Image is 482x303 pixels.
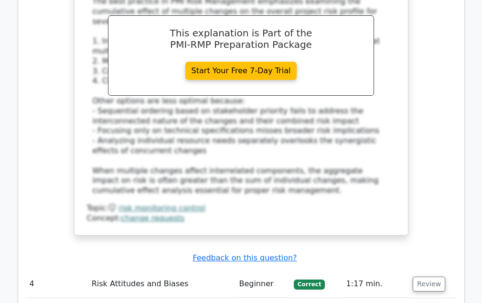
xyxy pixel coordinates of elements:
[88,270,236,298] td: Risk Attitudes and Biases
[121,213,184,223] a: change requests
[235,270,290,298] td: Beginner
[87,203,396,213] div: Topic:
[193,253,297,262] a: Feedback on this question?
[413,277,445,292] button: Review
[118,203,205,213] a: risk monitoring control
[343,270,409,298] td: 1:17 min.
[87,213,396,224] div: Concept:
[185,62,297,80] a: Start Your Free 7-Day Trial
[294,280,325,289] span: Correct
[26,270,88,298] td: 4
